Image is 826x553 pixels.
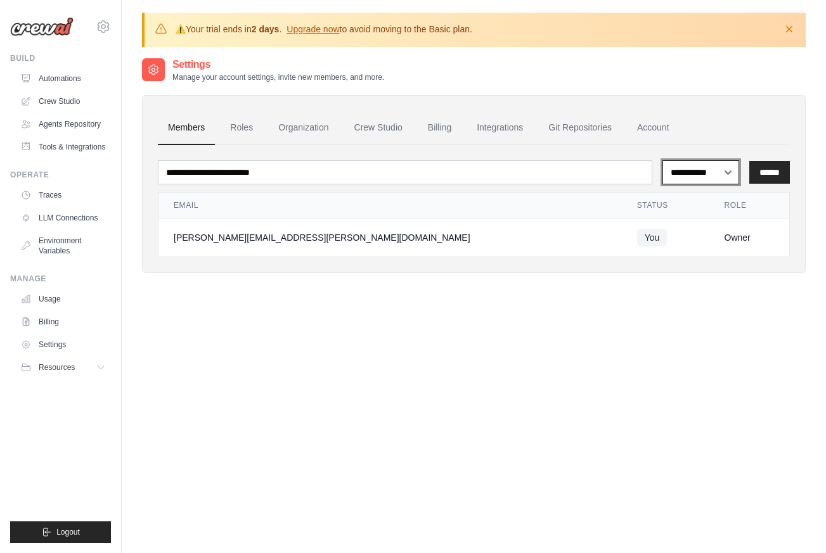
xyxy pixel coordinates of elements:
a: Settings [15,334,111,355]
a: Account [627,111,680,145]
a: Organization [268,111,339,145]
img: Logo [10,17,74,36]
a: LLM Connections [15,208,111,228]
div: Owner [725,231,775,244]
div: Manage [10,274,111,284]
a: Tools & Integrations [15,137,111,157]
div: [PERSON_NAME][EMAIL_ADDRESS][PERSON_NAME][DOMAIN_NAME] [174,231,607,244]
a: Traces [15,185,111,205]
th: Role [709,193,790,219]
h2: Settings [172,57,384,72]
a: Agents Repository [15,114,111,134]
a: Git Repositories [538,111,622,145]
span: Resources [39,362,75,372]
a: Upgrade now [287,24,339,34]
a: Billing [15,312,111,332]
th: Status [622,193,709,219]
a: Members [158,111,215,145]
button: Resources [15,357,111,378]
strong: 2 days [252,24,280,34]
div: Operate [10,170,111,180]
th: Email [158,193,622,219]
a: Crew Studio [15,91,111,111]
button: Logout [10,521,111,543]
a: Billing [418,111,461,145]
div: Build [10,53,111,63]
span: You [637,229,668,246]
a: Crew Studio [344,111,413,145]
strong: ⚠️ [175,24,186,34]
a: Usage [15,289,111,309]
a: Environment Variables [15,231,111,261]
p: Manage your account settings, invite new members, and more. [172,72,384,82]
span: Logout [56,527,80,537]
a: Integrations [467,111,533,145]
p: Your trial ends in . to avoid moving to the Basic plan. [175,23,472,35]
a: Roles [220,111,263,145]
a: Automations [15,68,111,89]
